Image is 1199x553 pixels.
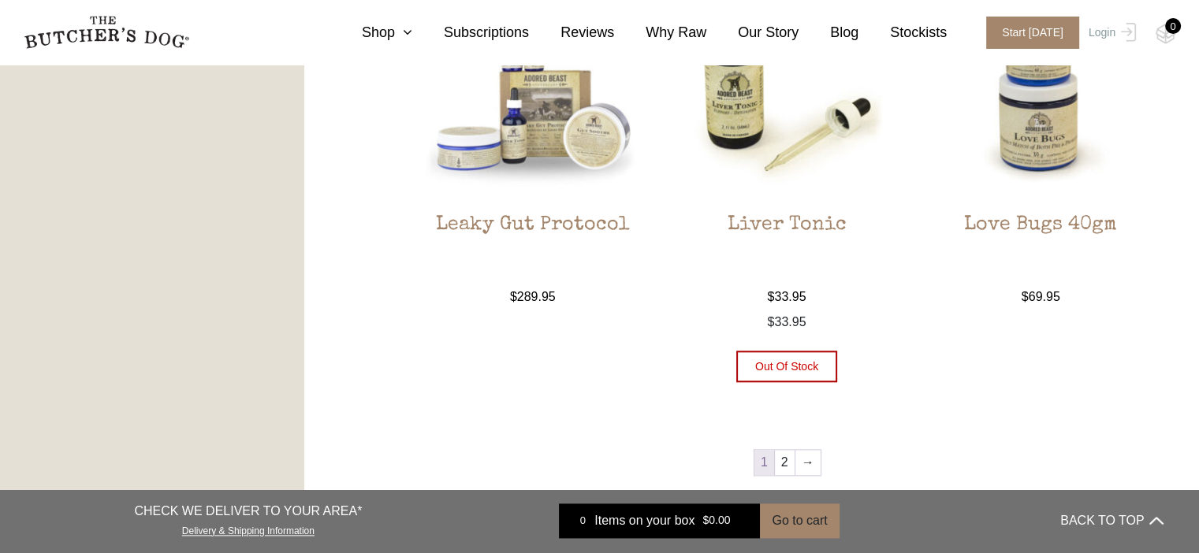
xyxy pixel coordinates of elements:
bdi: 0.00 [702,514,730,527]
span: $ [767,290,774,303]
a: 0 Items on your box $0.00 [559,503,760,538]
h2: Leaky Gut Protocol [419,213,646,288]
div: 0 [571,513,594,529]
a: Delivery & Shipping Information [182,521,315,536]
p: CHECK WE DELIVER TO YOUR AREA* [134,502,362,521]
bdi: 289.95 [510,290,556,303]
h2: Love Bugs 40gm [928,213,1154,288]
a: Page 2 [775,450,795,475]
span: Start [DATE] [986,17,1079,49]
a: Why Raw [614,22,706,43]
bdi: 33.95 [767,290,806,303]
span: $ [510,290,517,303]
a: Our Story [706,22,799,43]
span: $ [767,315,774,328]
span: 33.95 [767,315,806,328]
div: 0 [1165,18,1181,34]
button: Out of stock [736,351,837,382]
img: TBD_Cart-Empty.png [1156,24,1175,44]
bdi: 69.95 [1022,290,1060,303]
a: Login [1085,17,1136,49]
a: Stockists [858,22,947,43]
span: Page 1 [754,450,774,475]
a: Start [DATE] [970,17,1085,49]
button: Go to cart [760,503,839,538]
button: BACK TO TOP [1060,502,1163,540]
a: Blog [799,22,858,43]
span: $ [1022,290,1029,303]
a: Shop [330,22,412,43]
span: Items on your box [594,511,694,530]
a: → [795,450,821,475]
span: $ [702,514,709,527]
a: Reviews [529,22,614,43]
a: Subscriptions [412,22,529,43]
h2: Liver Tonic [674,213,900,288]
